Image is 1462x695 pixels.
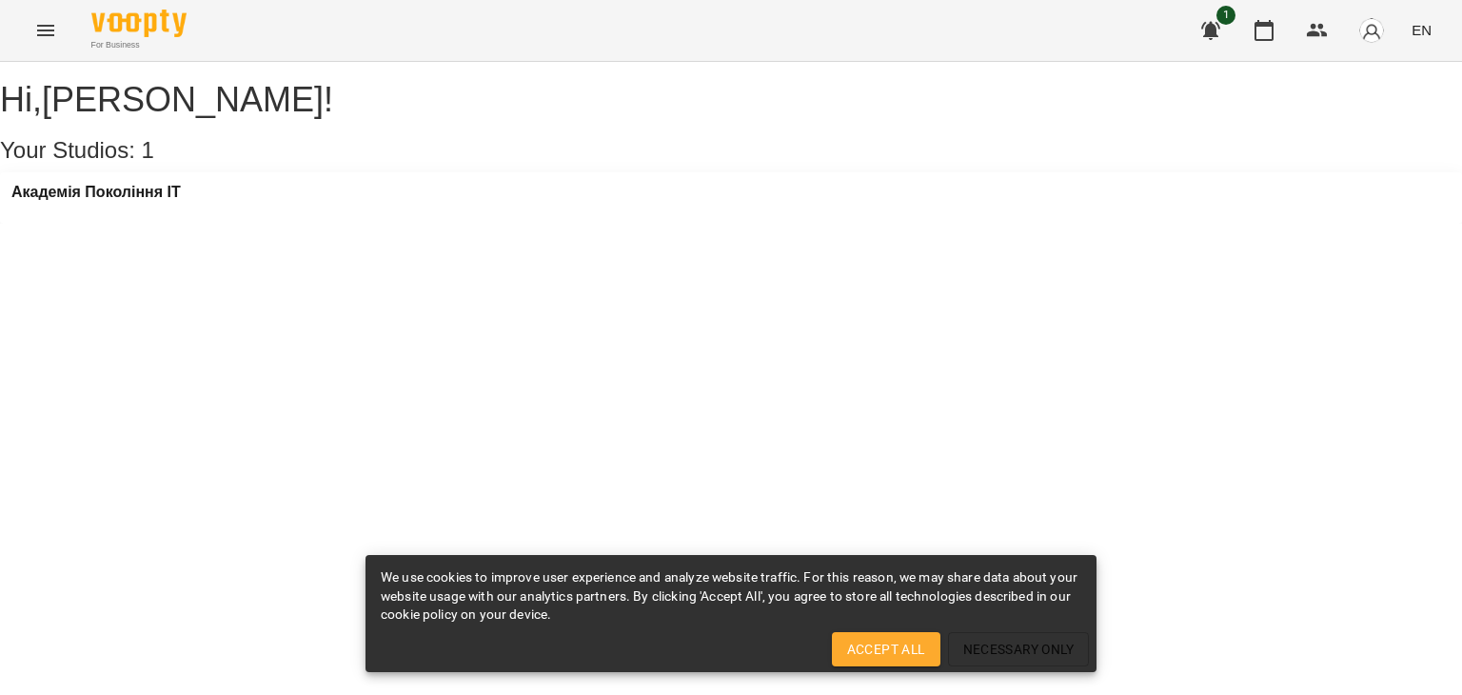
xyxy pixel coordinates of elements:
button: EN [1404,12,1439,48]
span: 1 [142,137,154,163]
span: 1 [1216,6,1235,25]
button: Menu [23,8,69,53]
a: Академія Покоління ІТ [11,184,181,201]
span: For Business [91,39,187,51]
img: Voopty Logo [91,10,187,37]
span: EN [1412,20,1432,40]
img: avatar_s.png [1358,17,1385,44]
